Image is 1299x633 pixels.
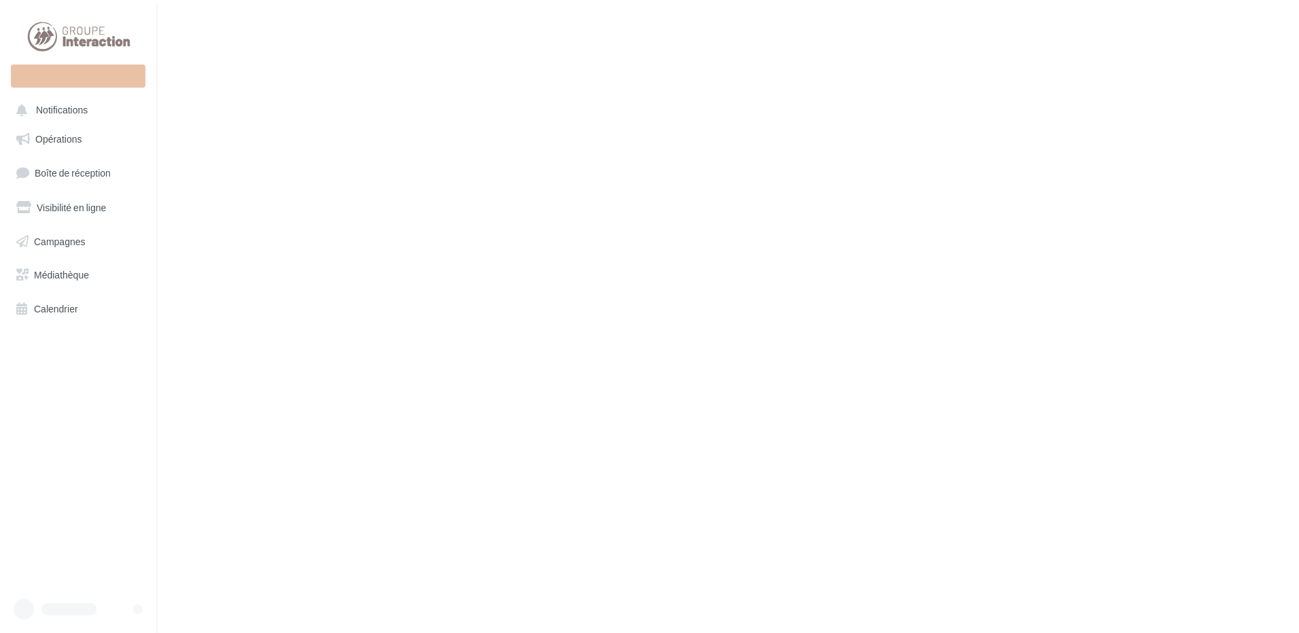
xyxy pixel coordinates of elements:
a: Calendrier [8,295,148,323]
span: Boîte de réception [35,167,111,179]
a: Médiathèque [8,261,148,289]
span: Campagnes [34,235,86,247]
a: Boîte de réception [8,158,148,187]
span: Médiathèque [34,269,89,281]
a: Visibilité en ligne [8,194,148,222]
span: Notifications [36,105,88,116]
a: Campagnes [8,228,148,256]
a: Opérations [8,125,148,153]
span: Opérations [35,133,82,145]
div: Nouvelle campagne [11,65,145,88]
span: Visibilité en ligne [37,202,106,213]
span: Calendrier [34,303,78,314]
